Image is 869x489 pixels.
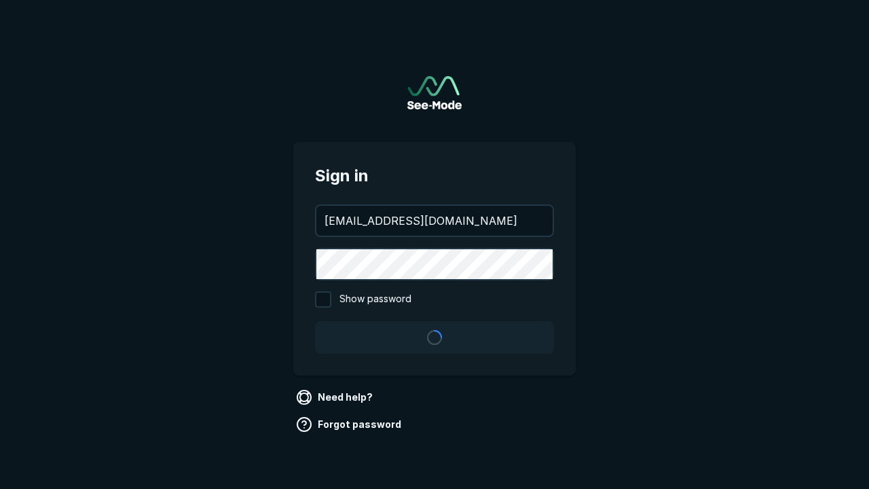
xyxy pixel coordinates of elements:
a: Need help? [293,386,378,408]
span: Show password [339,291,411,308]
a: Forgot password [293,414,407,435]
span: Sign in [315,164,554,188]
input: your@email.com [316,206,553,236]
img: See-Mode Logo [407,76,462,109]
a: Go to sign in [407,76,462,109]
